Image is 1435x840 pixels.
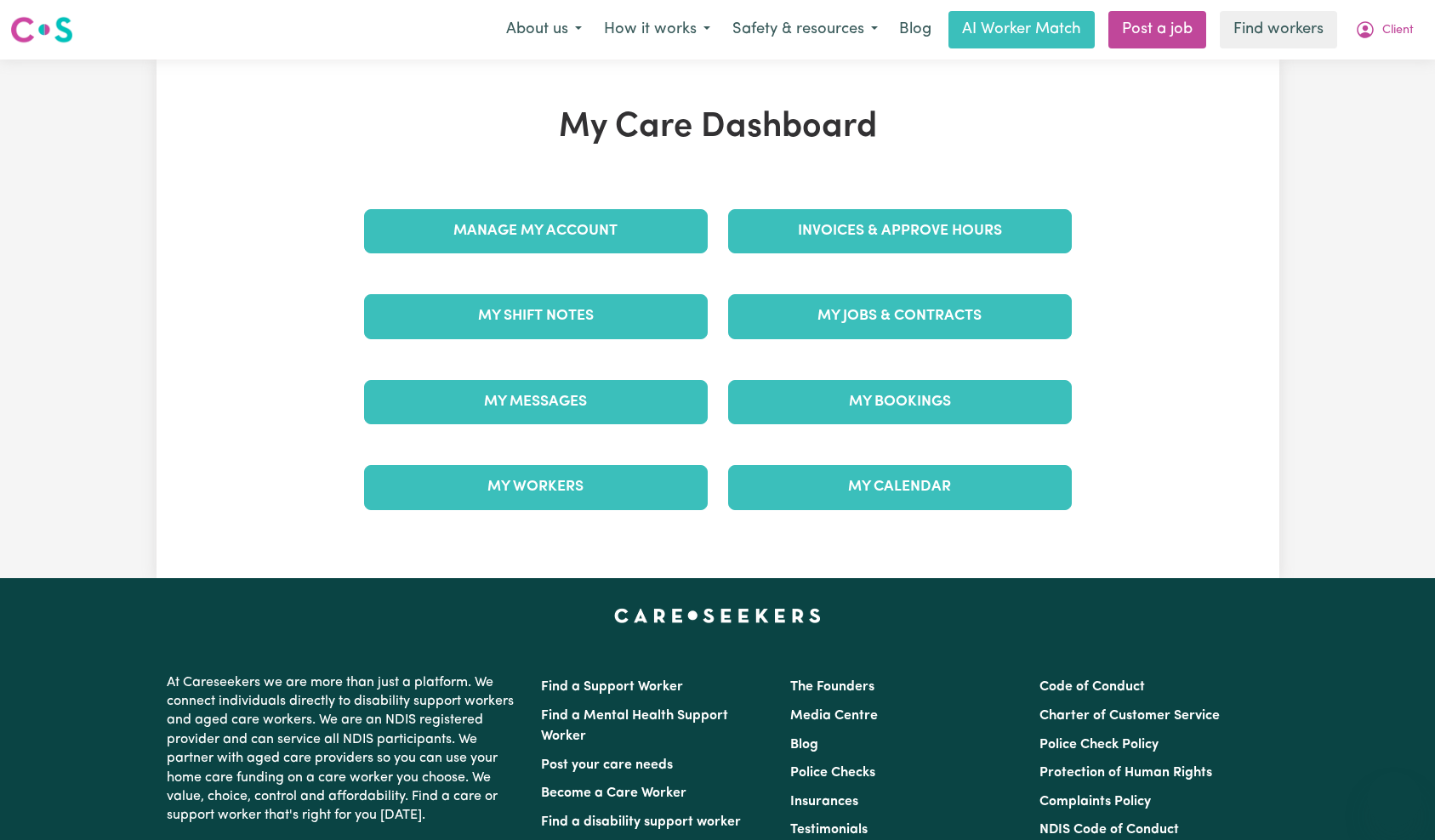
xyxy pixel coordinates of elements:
[1039,738,1159,752] a: Police Check Policy
[10,10,73,49] a: Careseekers logo
[728,209,1072,253] a: Invoices & Approve Hours
[790,795,858,809] a: Insurances
[541,786,686,800] a: Become a Care Worker
[167,667,521,832] p: At Careseekers we are more than just a platform. We connect individuals directly to disability su...
[1108,11,1206,48] a: Post a job
[790,738,818,752] a: Blog
[790,709,878,723] a: Media Centre
[1039,795,1151,809] a: Complaints Policy
[790,823,868,837] a: Testimonials
[790,680,874,694] a: The Founders
[1367,772,1421,826] iframe: Button to launch messaging window
[495,12,593,48] button: About us
[593,12,721,48] button: How it works
[948,11,1095,48] a: AI Worker Match
[354,107,1082,148] h1: My Care Dashboard
[728,465,1072,509] a: My Calendar
[1039,680,1145,694] a: Code of Conduct
[364,209,708,253] a: Manage My Account
[728,380,1072,424] a: My Bookings
[1220,11,1337,48] a: Find workers
[889,11,942,48] a: Blog
[364,465,708,509] a: My Workers
[541,680,683,694] a: Find a Support Worker
[541,758,673,772] a: Post your care needs
[1382,21,1414,40] span: Client
[790,766,875,780] a: Police Checks
[1039,766,1212,780] a: Protection of Human Rights
[10,14,73,45] img: Careseekers logo
[541,815,741,829] a: Find a disability support worker
[614,609,821,622] a: Careseekers home page
[364,380,708,424] a: My Messages
[1344,12,1425,48] button: My Account
[1039,709,1220,723] a: Charter of Customer Service
[364,294,708,338] a: My Shift Notes
[1039,823,1179,837] a: NDIS Code of Conduct
[721,12,889,48] button: Safety & resources
[728,294,1072,338] a: My Jobs & Contracts
[541,709,728,743] a: Find a Mental Health Support Worker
